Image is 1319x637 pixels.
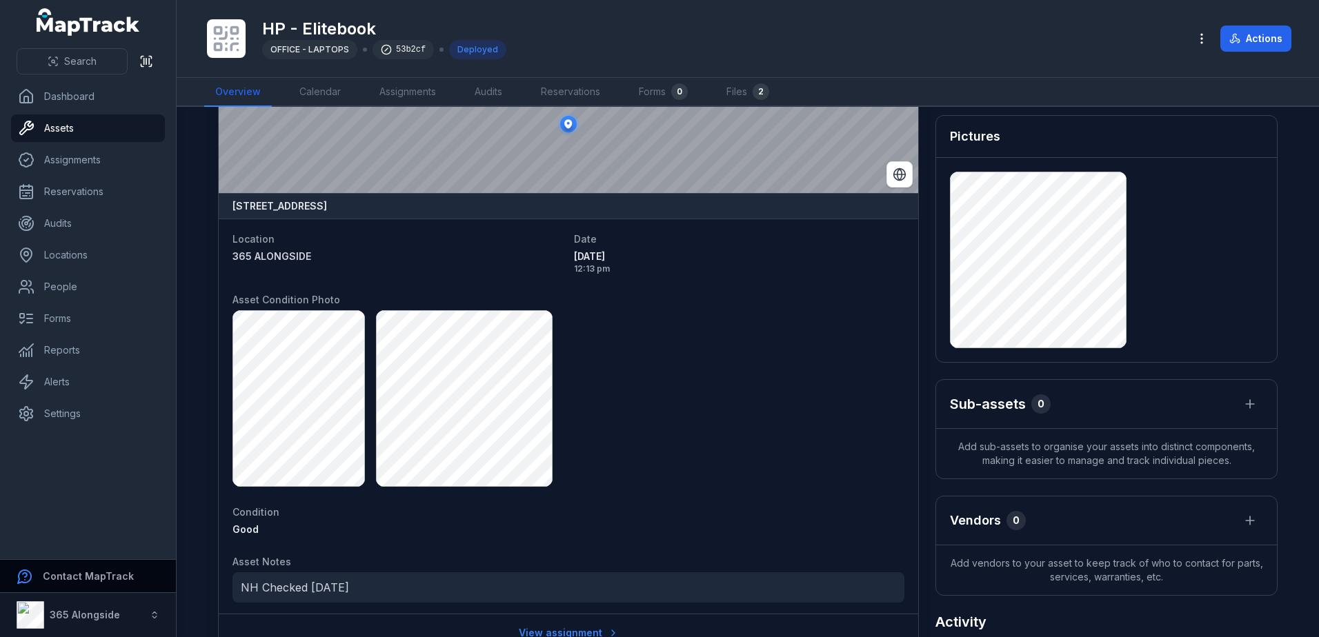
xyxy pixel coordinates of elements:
[530,78,611,107] a: Reservations
[753,83,769,100] div: 2
[936,429,1277,478] span: Add sub-assets to organise your assets into distinct components, making it easier to manage and t...
[11,336,165,364] a: Reports
[11,400,165,427] a: Settings
[232,523,259,535] span: Good
[11,305,165,332] a: Forms
[232,250,563,263] a: 365 ALONGSIDE
[1006,511,1026,530] div: 0
[219,55,918,193] canvas: Map
[64,54,97,68] span: Search
[950,127,1000,146] h3: Pictures
[1031,394,1051,414] div: 0
[373,40,434,59] div: 53b2cf
[574,263,904,274] span: 12:13 pm
[628,78,699,107] a: Forms0
[671,83,688,100] div: 0
[11,178,165,205] a: Reservations
[11,241,165,269] a: Locations
[50,609,120,620] strong: 365 Alongside
[715,78,780,107] a: Files2
[232,250,311,262] span: 365 ALONGSIDE
[464,78,513,107] a: Audits
[950,511,1001,530] h3: Vendors
[11,210,165,237] a: Audits
[950,394,1026,414] h2: Sub-assets
[37,8,140,36] a: MapTrack
[11,83,165,110] a: Dashboard
[43,570,134,582] strong: Contact MapTrack
[17,48,128,74] button: Search
[241,578,896,597] p: NH Checked [DATE]
[204,78,272,107] a: Overview
[232,294,340,305] span: Asset Condition Photo
[288,78,352,107] a: Calendar
[574,233,597,245] span: Date
[11,146,165,174] a: Assignments
[11,273,165,301] a: People
[11,368,165,396] a: Alerts
[935,612,986,631] h2: Activity
[262,18,506,40] h1: HP - Elitebook
[936,545,1277,595] span: Add vendors to your asset to keep track of who to contact for parts, services, warranties, etc.
[270,44,349,54] span: OFFICE - LAPTOPS
[449,40,506,59] div: Deployed
[11,114,165,142] a: Assets
[1220,26,1291,52] button: Actions
[574,250,904,274] time: 09/09/2025, 12:13:02 pm
[574,250,904,263] span: [DATE]
[232,233,275,245] span: Location
[232,506,279,518] span: Condition
[886,161,913,188] button: Switch to Satellite View
[232,556,291,567] span: Asset Notes
[368,78,447,107] a: Assignments
[232,199,327,213] strong: [STREET_ADDRESS]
